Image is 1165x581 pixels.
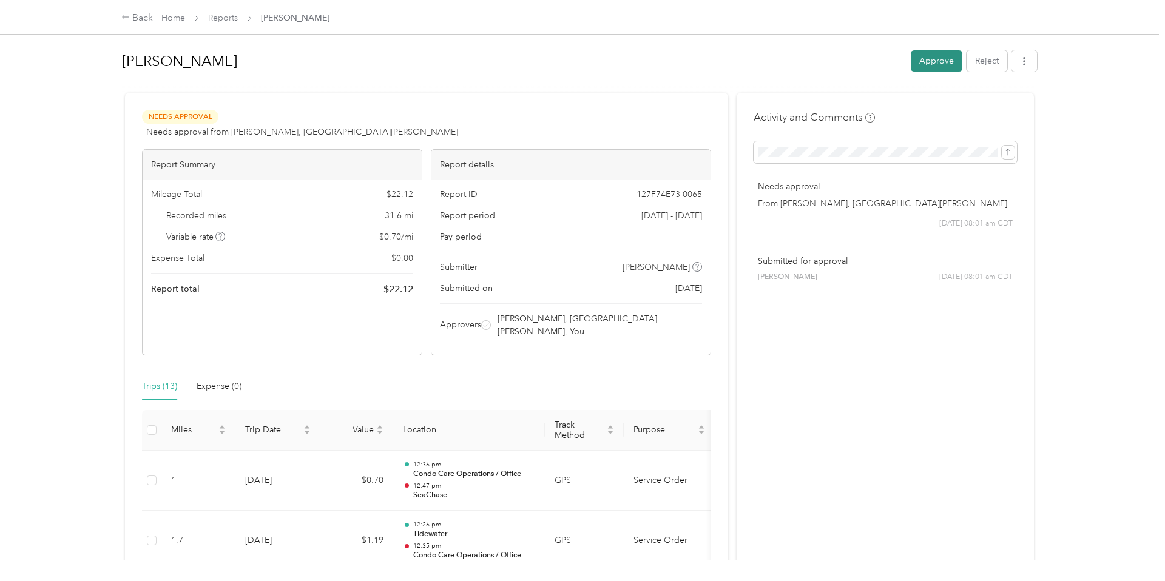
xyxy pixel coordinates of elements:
td: 1.7 [161,511,235,571]
p: SeaChase [413,490,536,501]
span: [PERSON_NAME] [261,12,329,24]
td: [DATE] [235,511,320,571]
span: [DATE] 08:01 am CDT [939,272,1013,283]
span: caret-down [376,429,383,436]
p: Condo Care Operations / Office [413,550,536,561]
p: Submitted for approval [758,255,1013,267]
span: Needs Approval [142,110,218,124]
p: 12:36 pm [413,460,536,469]
td: $0.70 [320,451,393,511]
span: Miles [171,425,216,435]
span: [PERSON_NAME] [623,261,690,274]
span: caret-down [698,429,705,436]
div: Trips (13) [142,380,177,393]
span: $ 0.70 / mi [379,230,413,243]
div: Report Summary [143,150,422,180]
th: Location [393,410,545,451]
span: Pay period [440,230,482,243]
td: Service Order [624,451,715,511]
iframe: Everlance-gr Chat Button Frame [1097,513,1165,581]
th: Miles [161,410,235,451]
span: caret-up [698,423,705,431]
div: Report details [431,150,711,180]
th: Track Method [545,410,624,451]
span: [DATE] - [DATE] [641,209,702,222]
span: caret-down [218,429,226,436]
span: caret-down [303,429,311,436]
span: Track Method [555,420,604,440]
span: Submitted on [440,282,493,295]
a: Home [161,13,185,23]
p: Needs approval [758,180,1013,193]
button: Approve [911,50,962,72]
span: 127F74E73-0065 [637,188,702,201]
span: $ 0.00 [391,252,413,264]
span: $ 22.12 [383,282,413,297]
td: Service Order [624,511,715,571]
td: GPS [545,511,624,571]
span: caret-down [607,429,614,436]
a: Reports [208,13,238,23]
h1: Bruce Robbins [122,47,902,76]
span: $ 22.12 [387,188,413,201]
span: Report total [151,283,200,295]
span: Purpose [633,425,695,435]
p: Condo Care Operations / Office [413,469,536,480]
p: 12:47 pm [413,482,536,490]
span: caret-up [376,423,383,431]
p: 12:35 pm [413,542,536,550]
h4: Activity and Comments [754,110,875,125]
span: caret-up [303,423,311,431]
span: Report period [440,209,495,222]
span: Value [330,425,374,435]
button: Reject [967,50,1007,72]
span: Report ID [440,188,478,201]
span: [DATE] 08:01 am CDT [939,218,1013,229]
p: From [PERSON_NAME], [GEOGRAPHIC_DATA][PERSON_NAME] [758,197,1013,210]
span: Submitter [440,261,478,274]
td: $1.19 [320,511,393,571]
span: caret-up [607,423,614,431]
div: Back [121,11,153,25]
span: Recorded miles [166,209,226,222]
span: 31.6 mi [385,209,413,222]
th: Trip Date [235,410,320,451]
span: Mileage Total [151,188,202,201]
span: [PERSON_NAME] [758,272,817,283]
span: Trip Date [245,425,301,435]
span: [DATE] [675,282,702,295]
th: Value [320,410,393,451]
span: [PERSON_NAME], [GEOGRAPHIC_DATA][PERSON_NAME], You [498,312,700,338]
span: Approvers [440,318,481,331]
div: Expense (0) [197,380,241,393]
td: [DATE] [235,451,320,511]
p: Tidewater [413,529,536,540]
span: Variable rate [166,230,226,243]
td: 1 [161,451,235,511]
p: 12:26 pm [413,520,536,529]
span: Needs approval from [PERSON_NAME], [GEOGRAPHIC_DATA][PERSON_NAME] [146,126,458,138]
span: Expense Total [151,252,204,264]
th: Purpose [624,410,715,451]
span: caret-up [218,423,226,431]
td: GPS [545,451,624,511]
